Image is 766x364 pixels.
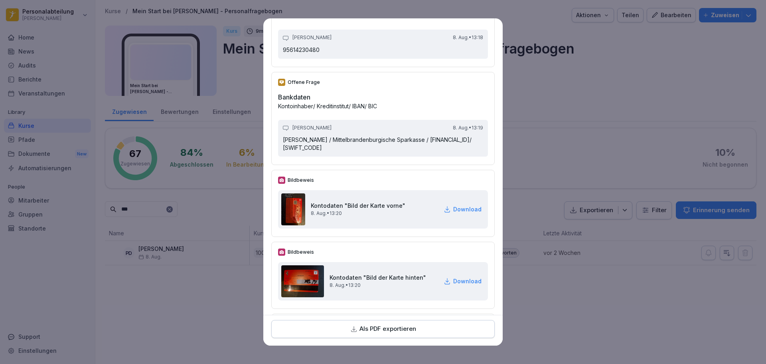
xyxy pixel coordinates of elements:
[283,46,483,54] p: 95614230480
[288,249,314,256] p: Bildbeweis
[271,320,495,338] button: Als PDF exportieren
[283,136,483,151] p: [PERSON_NAME] / Mittelbrandenburgische Sparkasse / [FINANCIAL_ID]/ [SWIFT_CODE]
[292,34,332,41] p: [PERSON_NAME]
[292,125,332,131] p: [PERSON_NAME]
[281,265,324,297] img: ih0ibhispjcw7m6g66wzc9km.png
[330,282,426,289] p: 8. Aug. • 13:20
[288,79,320,86] p: Offene Frage
[453,34,483,41] p: 8. Aug. • 13:18
[288,177,314,184] p: Bildbeweis
[453,205,482,213] p: Download
[359,324,416,334] p: Als PDF exportieren
[330,273,426,282] h2: Kontodaten "Bild der Karte hinten"
[278,92,488,102] h2: Bankdaten
[281,193,305,225] img: hm243bzzo9id0epppahbjonh.png
[278,102,488,110] p: Kontoinhaber/ Kreditinstitut/ IBAN/ BIC
[311,210,405,217] p: 8. Aug. • 13:20
[453,277,482,285] p: Download
[453,125,483,131] p: 8. Aug. • 13:19
[311,201,405,210] h2: Kontodaten "Bild der Karte vorne"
